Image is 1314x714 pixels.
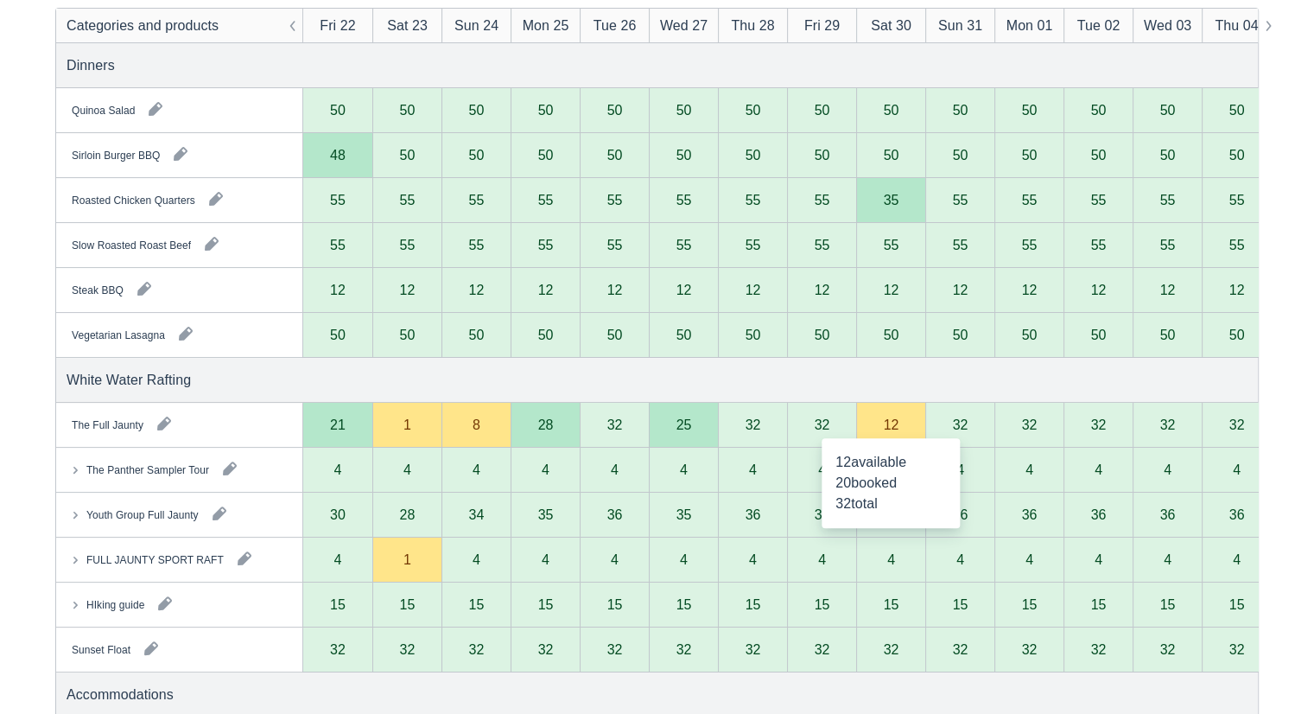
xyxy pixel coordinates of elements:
div: 32 [1160,418,1176,431]
div: 12 [787,268,856,313]
div: 55 [815,238,830,252]
div: 4 [1233,552,1241,566]
div: 55 [925,178,994,223]
div: 50 [580,313,649,358]
div: 50 [815,328,830,341]
div: 12 [676,283,692,296]
div: 50 [994,313,1063,358]
div: Thu 04 [1215,15,1258,35]
div: 55 [607,238,623,252]
div: 12 [372,268,441,313]
div: 55 [372,178,441,223]
div: 32 [953,642,968,656]
div: 32 [1022,642,1038,656]
div: 28 [400,507,416,521]
div: 4 [334,462,342,476]
div: 4 [956,552,964,566]
div: Sat 23 [387,15,428,35]
div: 55 [746,193,761,207]
div: 50 [469,103,485,117]
div: 36 [1022,507,1038,521]
div: 55 [511,223,580,268]
div: Roasted Chicken Quarters [72,192,195,207]
div: Slow Roasted Roast Beef [72,237,191,252]
div: 12 [1202,268,1271,313]
div: 4 [749,462,757,476]
div: 32 [1091,642,1107,656]
div: 32 [607,642,623,656]
div: 32 [538,642,554,656]
div: 32 [815,642,830,656]
div: 4 [542,462,549,476]
div: 4 [473,462,480,476]
div: Steak BBQ [72,282,124,297]
div: 55 [400,193,416,207]
div: 35 [856,178,925,223]
div: 21 [330,418,346,431]
div: 32 [330,642,346,656]
div: 50 [1229,328,1245,341]
div: 50 [1160,328,1176,341]
div: 50 [994,88,1063,133]
div: 50 [1202,313,1271,358]
div: 32 [676,642,692,656]
div: 36 [815,507,830,521]
div: 55 [538,193,554,207]
div: 50 [787,88,856,133]
div: 50 [953,103,968,117]
div: 55 [441,178,511,223]
div: 12 [441,268,511,313]
div: The Panther Sampler Tour [86,462,209,477]
div: 50 [649,313,718,358]
div: 50 [330,103,346,117]
div: 50 [1202,133,1271,178]
div: 12 [538,283,554,296]
div: 12 [884,283,899,296]
div: booked [835,473,946,494]
div: 55 [303,178,372,223]
div: 36 [607,507,623,521]
div: 36 [1160,507,1176,521]
div: 35 [884,193,899,207]
div: 28 [538,418,554,431]
div: 50 [1063,88,1133,133]
div: 12 [1229,283,1245,296]
div: 25 [676,418,692,431]
div: 55 [676,238,692,252]
div: 12 [953,283,968,296]
div: HIking guide [86,596,144,612]
div: 50 [607,148,623,162]
div: 55 [607,193,623,207]
div: 12 [607,283,623,296]
div: 50 [856,88,925,133]
div: 21 [303,403,372,448]
div: 4 [818,552,826,566]
div: 50 [925,313,994,358]
div: 50 [787,313,856,358]
div: 36 [1229,507,1245,521]
div: Wed 27 [660,15,708,35]
div: 32 [1063,628,1133,673]
div: 50 [884,148,899,162]
span: 32 [835,496,851,511]
div: 12 [511,268,580,313]
div: 32 [746,418,761,431]
div: 55 [1091,193,1107,207]
div: 55 [400,238,416,252]
div: Fri 22 [320,15,355,35]
div: 4 [887,552,895,566]
div: 55 [994,223,1063,268]
div: 55 [469,238,485,252]
div: 55 [994,178,1063,223]
div: 55 [1133,178,1202,223]
div: 55 [330,238,346,252]
div: 50 [815,148,830,162]
div: 50 [607,328,623,341]
div: 8 [473,418,480,431]
div: 32 [925,628,994,673]
div: 4 [1233,462,1241,476]
div: 12 [1022,283,1038,296]
div: 12 [856,403,925,448]
div: 50 [746,103,761,117]
div: 32 [1091,418,1107,431]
